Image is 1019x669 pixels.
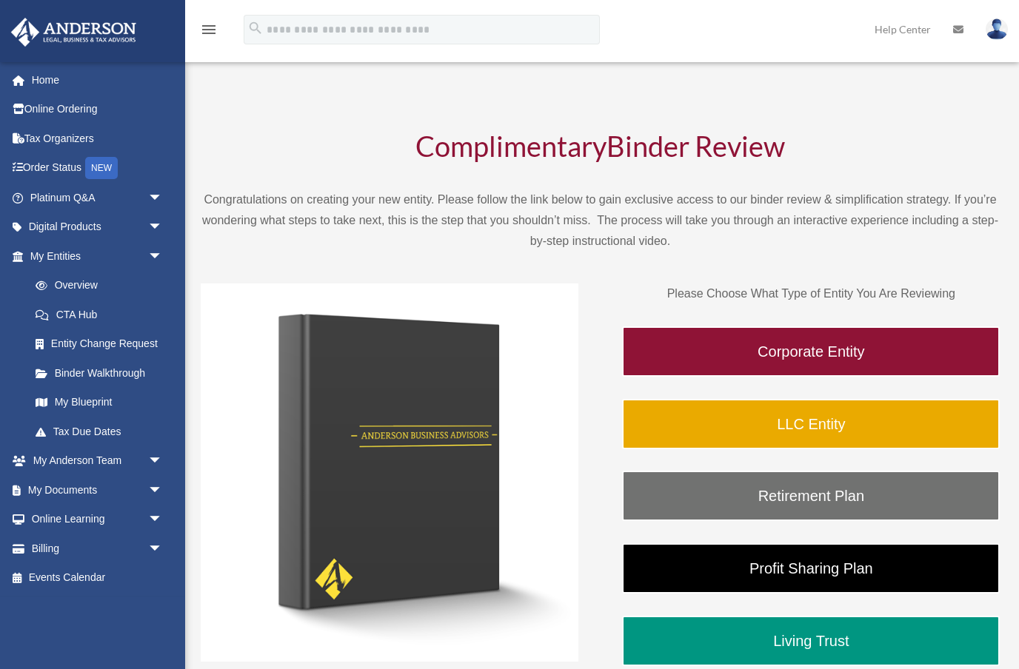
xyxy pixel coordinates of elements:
i: search [247,20,264,36]
a: Entity Change Request [21,329,185,359]
a: My Entitiesarrow_drop_down [10,241,185,271]
a: LLC Entity [622,399,1000,449]
span: arrow_drop_down [148,475,178,505]
a: Corporate Entity [622,326,1000,377]
a: menu [200,26,218,38]
span: arrow_drop_down [148,534,178,564]
a: Online Ordering [10,95,185,124]
a: Tax Organizers [10,124,185,153]
a: Tax Due Dates [21,417,185,446]
a: Living Trust [622,616,1000,666]
img: User Pic [986,19,1008,40]
span: arrow_drop_down [148,505,178,535]
a: Retirement Plan [622,471,1000,521]
a: Profit Sharing Plan [622,543,1000,594]
a: Online Learningarrow_drop_down [10,505,185,534]
a: Home [10,65,185,95]
a: My Blueprint [21,388,185,417]
p: Congratulations on creating your new entity. Please follow the link below to gain exclusive acces... [201,189,1000,252]
a: Order StatusNEW [10,153,185,184]
span: arrow_drop_down [148,241,178,272]
span: arrow_drop_down [148,183,178,213]
a: My Anderson Teamarrow_drop_down [10,446,185,476]
i: menu [200,21,218,38]
div: NEW [85,157,118,179]
a: Binder Walkthrough [21,358,178,388]
img: Anderson Advisors Platinum Portal [7,18,141,47]
span: arrow_drop_down [148,446,178,477]
span: Binder Review [607,129,785,163]
a: Billingarrow_drop_down [10,534,185,563]
p: Please Choose What Type of Entity You Are Reviewing [622,283,1000,304]
a: Digital Productsarrow_drop_down [10,212,185,242]
a: Events Calendar [10,563,185,593]
a: Platinum Q&Aarrow_drop_down [10,183,185,212]
span: Complimentary [415,129,607,163]
a: CTA Hub [21,300,185,329]
span: arrow_drop_down [148,212,178,243]
a: My Documentsarrow_drop_down [10,475,185,505]
a: Overview [21,271,185,300]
